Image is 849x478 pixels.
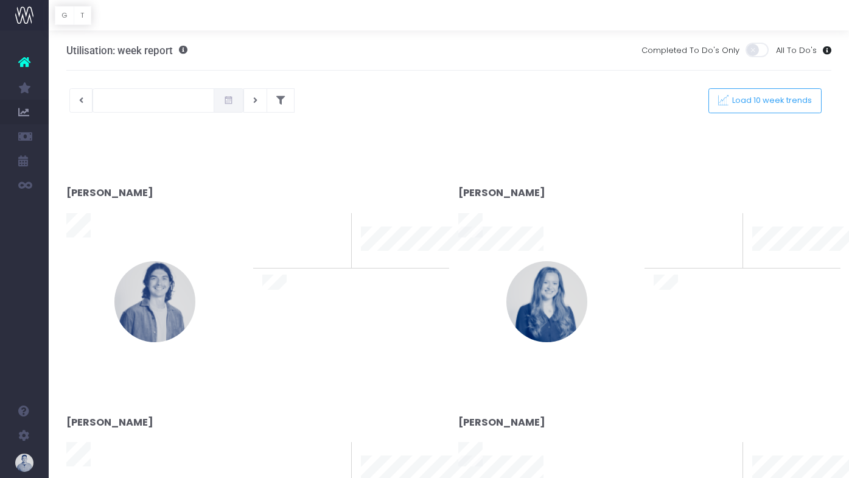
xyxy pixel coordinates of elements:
[708,88,822,113] button: Load 10 week trends
[262,454,312,466] span: To last week
[66,186,153,200] strong: [PERSON_NAME]
[55,6,74,25] button: G
[15,454,33,472] img: images/default_profile_image.png
[66,415,153,429] strong: [PERSON_NAME]
[654,454,704,466] span: To last week
[322,442,342,462] span: 0%
[654,225,704,237] span: To last week
[262,225,312,237] span: To last week
[728,96,812,106] span: Load 10 week trends
[713,213,733,233] span: 0%
[74,6,91,25] button: T
[713,442,733,462] span: 0%
[752,254,807,266] span: 10 week trend
[458,186,545,200] strong: [PERSON_NAME]
[776,44,817,57] span: All To Do's
[322,213,342,233] span: 0%
[361,254,416,266] span: 10 week trend
[641,44,739,57] span: Completed To Do's Only
[66,44,187,57] h3: Utilisation: week report
[55,6,91,25] div: Vertical button group
[458,415,545,429] strong: [PERSON_NAME]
